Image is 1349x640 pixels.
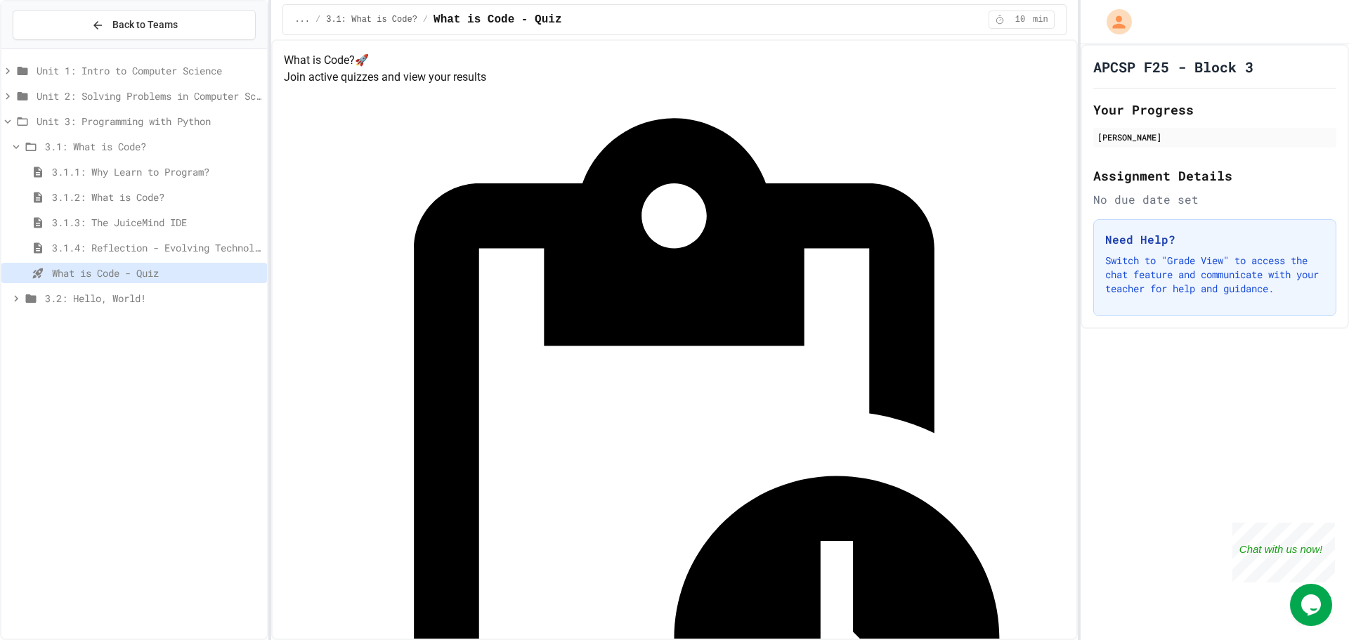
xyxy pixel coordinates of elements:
[52,240,261,255] span: 3.1.4: Reflection - Evolving Technology
[52,266,261,280] span: What is Code - Quiz
[52,164,261,179] span: 3.1.1: Why Learn to Program?
[112,18,178,32] span: Back to Teams
[1105,254,1324,296] p: Switch to "Grade View" to access the chat feature and communicate with your teacher for help and ...
[1093,191,1336,208] div: No due date set
[37,89,261,103] span: Unit 2: Solving Problems in Computer Science
[1097,131,1332,143] div: [PERSON_NAME]
[423,14,428,25] span: /
[1033,14,1048,25] span: min
[45,291,261,306] span: 3.2: Hello, World!
[284,69,1064,86] p: Join active quizzes and view your results
[45,139,261,154] span: 3.1: What is Code?
[315,14,320,25] span: /
[1009,14,1031,25] span: 10
[1290,584,1335,626] iframe: chat widget
[37,114,261,129] span: Unit 3: Programming with Python
[1093,57,1253,77] h1: APCSP F25 - Block 3
[1093,166,1336,185] h2: Assignment Details
[52,215,261,230] span: 3.1.3: The JuiceMind IDE
[1093,100,1336,119] h2: Your Progress
[37,63,261,78] span: Unit 1: Intro to Computer Science
[294,14,310,25] span: ...
[1105,231,1324,248] h3: Need Help?
[326,14,417,25] span: 3.1: What is Code?
[1092,6,1135,38] div: My Account
[284,52,1064,69] h4: What is Code? 🚀
[52,190,261,204] span: 3.1.2: What is Code?
[1232,523,1335,582] iframe: chat widget
[434,11,561,28] span: What is Code - Quiz
[13,10,256,40] button: Back to Teams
